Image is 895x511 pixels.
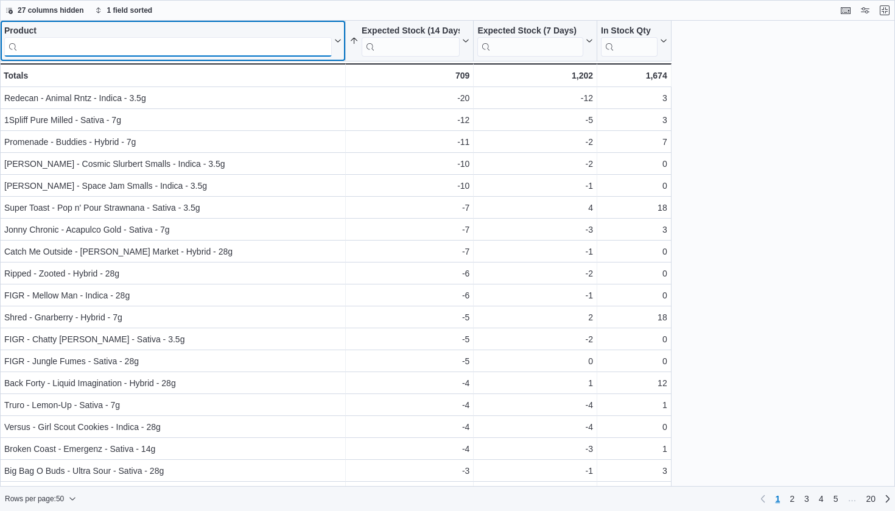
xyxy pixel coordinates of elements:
[775,493,780,505] span: 1
[601,244,667,259] div: 0
[601,376,667,390] div: 12
[477,376,593,390] div: 1
[349,442,469,456] div: -4
[4,91,342,105] div: Redecan - Animal Rntz - Indica - 3.5g
[477,200,593,215] div: 4
[4,113,342,127] div: 1Spliff Pure Milled - Sativa - 7g
[349,332,469,347] div: -5
[349,222,469,237] div: -7
[4,68,342,83] div: Totals
[477,26,583,37] div: Expected Stock (7 Days)
[349,288,469,303] div: -6
[838,3,853,18] button: Keyboard shortcuts
[4,26,342,57] button: Product
[4,398,342,412] div: Truro - Lemon-Up - Sativa - 7g
[477,26,583,57] div: Expected Stock (7 Days)
[477,332,593,347] div: -2
[858,3,872,18] button: Display options
[477,157,593,171] div: -2
[477,26,593,57] button: Expected Stock (7 Days)
[477,266,593,281] div: -2
[5,494,64,504] span: Rows per page : 50
[477,68,593,83] div: 1,202
[843,493,861,508] li: Skipping pages 6 to 19
[349,244,469,259] div: -7
[477,485,593,500] div: -1
[349,310,469,325] div: -5
[4,376,342,390] div: Back Forty - Liquid Imagination - Hybrid - 28g
[785,489,799,509] a: Page 2 of 20
[477,463,593,478] div: -1
[4,310,342,325] div: Shred - Gnarberry - Hybrid - 7g
[477,113,593,127] div: -5
[4,222,342,237] div: Jonny Chronic - Acapulco Gold - Sativa - 7g
[601,398,667,412] div: 1
[4,266,342,281] div: Ripped - Zooted - Hybrid - 28g
[477,222,593,237] div: -3
[601,442,667,456] div: 1
[349,200,469,215] div: -7
[4,26,332,37] div: Product
[477,91,593,105] div: -12
[349,135,469,149] div: -11
[804,493,809,505] span: 3
[756,489,895,509] nav: Pagination for preceding grid
[477,310,593,325] div: 2
[829,489,843,509] a: Page 5 of 20
[4,332,342,347] div: FIGR - Chatty [PERSON_NAME] - Sativa - 3.5g
[601,26,658,57] div: In Stock Qty
[866,493,876,505] span: 20
[601,266,667,281] div: 0
[477,135,593,149] div: -2
[4,244,342,259] div: Catch Me Outside - [PERSON_NAME] Market - Hybrid - 28g
[601,178,667,193] div: 0
[601,26,658,37] div: In Stock Qty
[601,91,667,105] div: 3
[349,354,469,368] div: -5
[601,135,667,149] div: 7
[349,26,469,57] button: Expected Stock (14 Days)
[601,310,667,325] div: 18
[819,493,824,505] span: 4
[349,485,469,500] div: -3
[4,485,342,500] div: FOUR54 - Hawaiian Marker - Indica - 3.5g
[477,178,593,193] div: -1
[799,489,814,509] a: Page 3 of 20
[349,68,469,83] div: 709
[90,3,158,18] button: 1 field sorted
[4,26,332,57] div: Product
[601,354,667,368] div: 0
[601,222,667,237] div: 3
[477,442,593,456] div: -3
[477,354,593,368] div: 0
[4,288,342,303] div: FIGR - Mellow Man - Indica - 28g
[4,354,342,368] div: FIGR - Jungle Fumes - Sativa - 28g
[601,200,667,215] div: 18
[770,489,880,509] ul: Pagination for preceding grid
[477,288,593,303] div: -1
[362,26,460,37] div: Expected Stock (14 Days)
[601,420,667,434] div: 0
[601,157,667,171] div: 0
[107,5,153,15] span: 1 field sorted
[362,26,460,57] div: Expected Stock (14 Days)
[601,26,667,57] button: In Stock Qty
[4,200,342,215] div: Super Toast - Pop n' Pour Strawnana - Sativa - 3.5g
[18,5,84,15] span: 27 columns hidden
[4,442,342,456] div: Broken Coast - Emergenz - Sativa - 14g
[4,420,342,434] div: Versus - Girl Scout Cookies - Indica - 28g
[834,493,838,505] span: 5
[349,463,469,478] div: -3
[601,68,667,83] div: 1,674
[601,463,667,478] div: 3
[880,492,895,506] a: Next page
[477,398,593,412] div: -4
[4,135,342,149] div: Promenade - Buddies - Hybrid - 7g
[349,113,469,127] div: -12
[349,157,469,171] div: -10
[601,332,667,347] div: 0
[4,157,342,171] div: [PERSON_NAME] - Cosmic Slurbert Smalls - Indica - 3.5g
[756,492,770,506] button: Previous page
[349,266,469,281] div: -6
[4,178,342,193] div: [PERSON_NAME] - Space Jam Smalls - Indica - 3.5g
